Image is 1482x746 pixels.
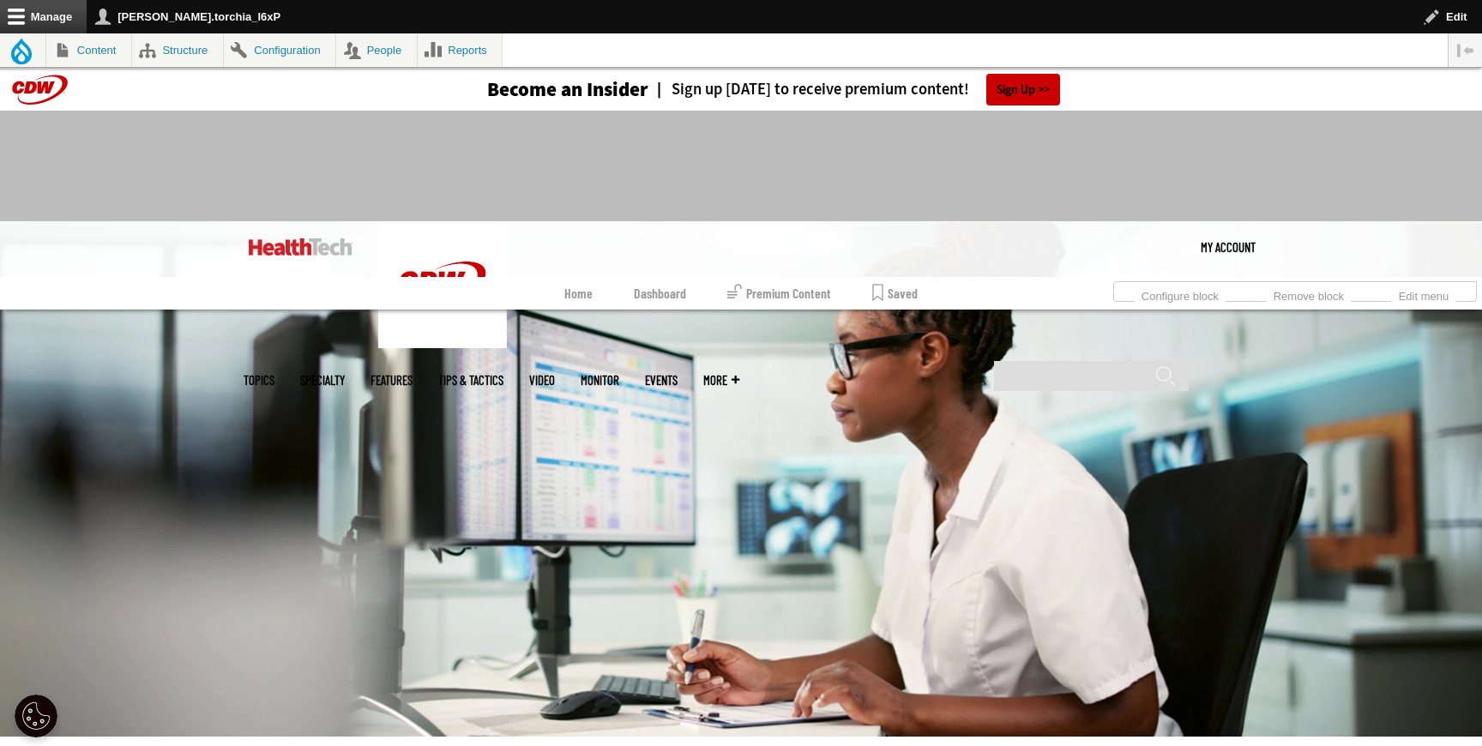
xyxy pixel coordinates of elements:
[645,374,678,387] a: Events
[46,33,131,67] a: Content
[244,374,274,387] span: Topics
[224,33,335,67] a: Configuration
[986,74,1060,105] a: Sign Up
[438,374,503,387] a: Tips & Tactics
[564,277,593,310] a: Home
[378,221,507,348] img: Home
[15,695,57,737] button: Open Preferences
[872,277,918,310] a: Saved
[529,374,555,387] a: Video
[336,33,417,67] a: People
[418,33,503,67] a: Reports
[1135,285,1226,304] a: Configure block
[634,277,686,310] a: Dashboard
[703,374,739,387] span: More
[648,81,969,98] a: Sign up [DATE] to receive premium content!
[249,238,352,256] img: Home
[1267,285,1351,304] a: Remove block
[487,80,648,99] h3: Become an Insider
[300,374,345,387] span: Specialty
[15,695,57,737] div: Cookie Settings
[423,80,648,99] a: Become an Insider
[1201,221,1256,273] div: User menu
[378,334,507,352] a: CDW
[1392,285,1455,304] a: Edit menu
[1449,33,1482,67] button: Vertical orientation
[1201,221,1256,273] a: My Account
[727,277,831,310] a: Premium Content
[132,33,223,67] a: Structure
[370,374,413,387] a: Features
[581,374,619,387] a: MonITor
[429,128,1053,205] iframe: advertisement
